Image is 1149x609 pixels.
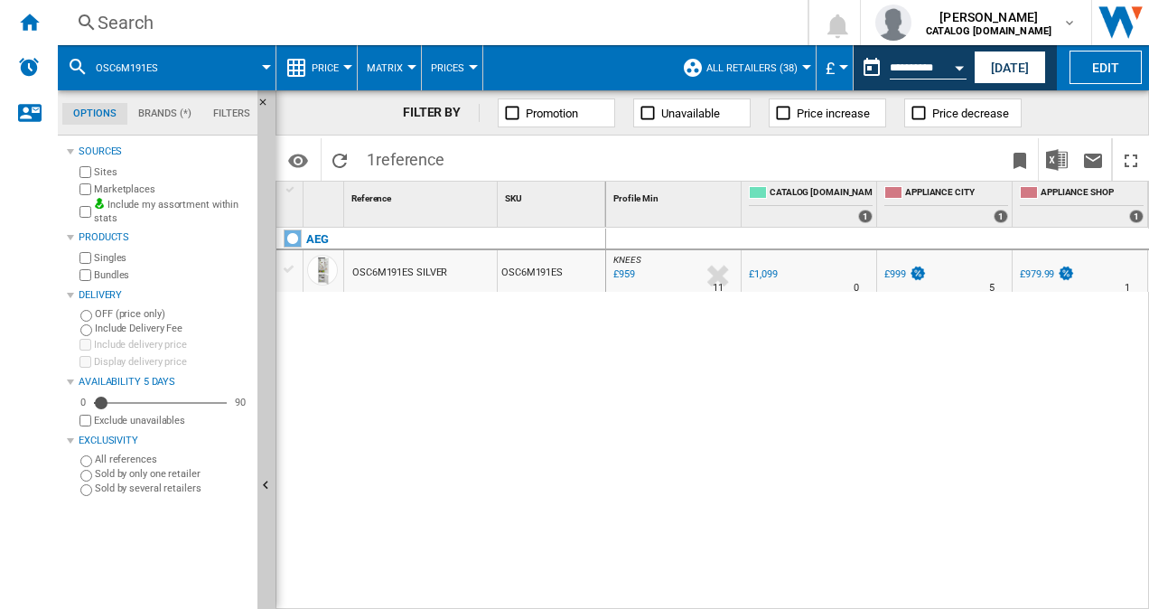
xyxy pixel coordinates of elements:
div: £979.99 [1020,268,1054,280]
input: Include Delivery Fee [80,324,92,336]
img: excel-24x24.png [1046,149,1068,171]
div: 0 [76,396,90,409]
img: promotionV3.png [909,266,927,281]
div: Delivery [79,288,250,303]
input: Singles [79,252,91,264]
img: profile.jpg [875,5,911,41]
input: Sold by several retailers [80,484,92,496]
button: Send this report by email [1075,138,1111,181]
button: Promotion [498,98,615,127]
input: Marketplaces [79,183,91,195]
div: Sort None [307,182,343,210]
span: osc6m191es [96,62,158,74]
button: Unavailable [633,98,751,127]
span: Price [312,62,339,74]
div: Search [98,10,761,35]
label: Singles [94,251,250,265]
span: APPLIANCE CITY [905,186,1008,201]
div: Exclusivity [79,434,250,448]
div: All Retailers (38) [682,45,807,90]
label: Bundles [94,268,250,282]
button: Reload [322,138,358,181]
input: OFF (price only) [80,310,92,322]
div: £979.99 [1017,266,1075,284]
button: Matrix [367,45,412,90]
div: £999 [884,268,906,280]
input: Sites [79,166,91,178]
button: Prices [431,45,473,90]
button: Edit [1070,51,1142,84]
span: Price increase [797,107,870,120]
div: £1,099 [749,268,777,280]
label: Include Delivery Fee [95,322,250,335]
span: APPLIANCE SHOP [1041,186,1144,201]
div: Sources [79,145,250,159]
span: SKU [505,193,522,203]
span: Unavailable [661,107,720,120]
input: Bundles [79,269,91,281]
input: All references [80,455,92,467]
div: OSC6M191ES [498,250,605,292]
button: Price [312,45,348,90]
label: Sold by only one retailer [95,467,250,481]
div: Delivery Time : 11 days [713,279,724,297]
span: CATALOG [DOMAIN_NAME] [770,186,873,201]
input: Include my assortment within stats [79,201,91,223]
button: md-calendar [854,50,890,86]
div: 90 [230,396,250,409]
div: 1 offers sold by APPLIANCE SHOP [1129,210,1144,223]
b: CATALOG [DOMAIN_NAME] [926,25,1051,37]
label: Include my assortment within stats [94,198,250,226]
span: Price decrease [932,107,1009,120]
button: osc6m191es [96,45,176,90]
div: osc6m191es [67,45,266,90]
label: Display delivery price [94,355,250,369]
button: Options [280,144,316,176]
input: Display delivery price [79,415,91,426]
md-tab-item: Options [62,103,127,125]
span: Reference [351,193,391,203]
md-slider: Availability [94,394,227,412]
div: Profile Min Sort None [610,182,741,210]
span: KNEES [613,255,641,265]
div: 1 offers sold by APPLIANCE CITY [994,210,1008,223]
button: All Retailers (38) [706,45,807,90]
span: Promotion [526,107,578,120]
span: [PERSON_NAME] [926,8,1051,26]
md-menu: Currency [817,45,854,90]
input: Include delivery price [79,339,91,351]
img: mysite-bg-18x18.png [94,198,105,209]
button: Price increase [769,98,886,127]
div: Sort None [501,182,605,210]
span: reference [376,150,444,169]
div: APPLIANCE CITY 1 offers sold by APPLIANCE CITY [881,182,1012,227]
div: Availability 5 Days [79,375,250,389]
div: OSC6M191ES SILVER [352,252,447,294]
span: All Retailers (38) [706,62,798,74]
div: Delivery Time : 5 days [989,279,995,297]
div: £999 [882,266,927,284]
div: Last updated : Thursday, 21 August 2025 05:06 [611,266,635,284]
label: Marketplaces [94,183,250,196]
button: £ [826,45,844,90]
div: Products [79,230,250,245]
span: £ [826,59,835,78]
button: Download in Excel [1039,138,1075,181]
span: Profile Min [613,193,659,203]
input: Display delivery price [79,356,91,368]
input: Sold by only one retailer [80,470,92,482]
button: Maximize [1113,138,1149,181]
label: Sites [94,165,250,179]
label: Include delivery price [94,338,250,351]
button: Bookmark this report [1002,138,1038,181]
button: Open calendar [943,49,976,81]
label: OFF (price only) [95,307,250,321]
div: SKU Sort None [501,182,605,210]
div: Delivery Time : 1 day [1125,279,1130,297]
img: alerts-logo.svg [18,56,40,78]
label: Sold by several retailers [95,482,250,495]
